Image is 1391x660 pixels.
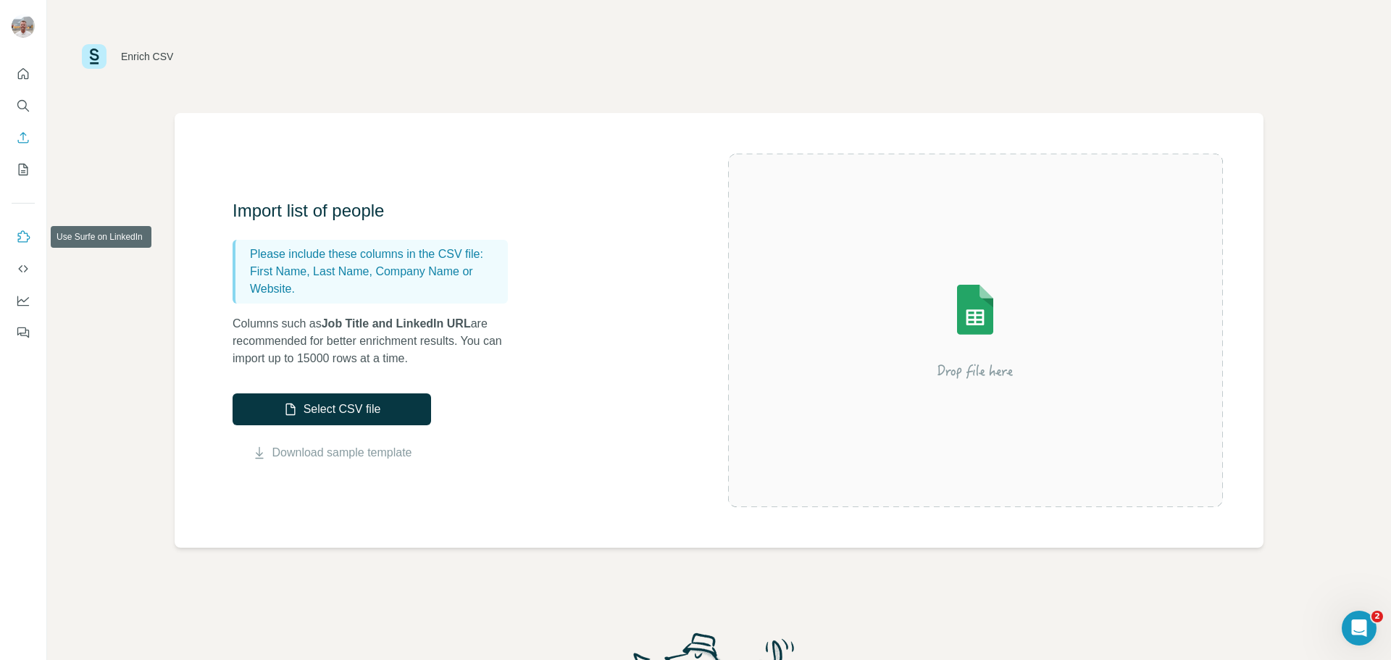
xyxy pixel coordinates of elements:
button: Use Surfe on LinkedIn [12,224,35,250]
button: Quick start [12,61,35,87]
div: Enrich CSV [121,49,173,64]
button: Search [12,93,35,119]
button: My lists [12,156,35,183]
button: Select CSV file [233,393,431,425]
button: Enrich CSV [12,125,35,151]
iframe: Intercom live chat [1342,611,1377,646]
button: Use Surfe API [12,256,35,282]
button: Dashboard [12,288,35,314]
p: Please include these columns in the CSV file: [250,246,502,263]
p: First Name, Last Name, Company Name or Website. [250,263,502,298]
img: Avatar [12,14,35,38]
h3: Import list of people [233,199,522,222]
p: Columns such as are recommended for better enrichment results. You can import up to 15000 rows at... [233,315,522,367]
img: Surfe Illustration - Drop file here or select below [845,243,1106,417]
button: Download sample template [233,444,431,461]
img: Surfe Logo [82,44,106,69]
a: Download sample template [272,444,412,461]
span: 2 [1371,611,1383,622]
button: Feedback [12,319,35,346]
span: Job Title and LinkedIn URL [322,317,471,330]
